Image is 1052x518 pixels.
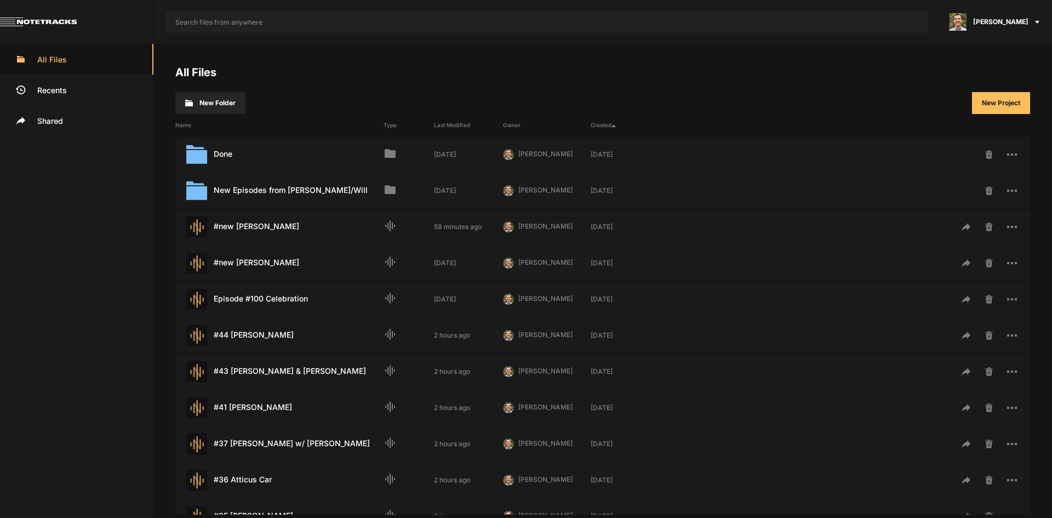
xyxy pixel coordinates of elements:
div: [DATE] [591,403,660,413]
span: New Project [982,99,1020,107]
div: [DATE] [591,222,660,232]
div: [DATE] [591,331,660,340]
img: star-track.png [186,289,207,310]
mat-icon: Audio [384,364,397,377]
div: [DATE] [591,186,660,196]
span: [PERSON_NAME] [518,258,573,266]
span: [PERSON_NAME] [518,475,573,483]
span: [PERSON_NAME] [518,186,573,194]
span: [PERSON_NAME] [518,222,573,230]
img: 424769395311cb87e8bb3f69157a6d24 [503,294,514,305]
span: [PERSON_NAME] [518,367,573,375]
mat-icon: Audio [384,328,397,341]
div: Type [384,121,434,129]
div: [DATE] [591,258,660,268]
div: Episode #100 Celebration [175,289,384,310]
div: Created [591,121,660,129]
img: 424769395311cb87e8bb3f69157a6d24 [949,13,967,31]
img: star-track.png [186,361,207,382]
span: [PERSON_NAME] [518,403,573,411]
span: [PERSON_NAME] [973,17,1028,27]
div: #37 [PERSON_NAME] w/ [PERSON_NAME] [175,434,384,454]
div: [DATE] [591,367,660,377]
div: [DATE] [591,150,660,160]
img: star-track.png [186,470,207,491]
img: star-track.png [186,253,207,274]
span: [PERSON_NAME] [518,331,573,339]
div: 2 hours ago [434,475,503,485]
img: 424769395311cb87e8bb3f69157a6d24 [503,221,514,232]
div: #36 Atticus Car [175,470,384,491]
img: 424769395311cb87e8bb3f69157a6d24 [503,402,514,413]
div: 58 minutes ago [434,222,503,232]
img: 424769395311cb87e8bb3f69157a6d24 [503,439,514,449]
div: Owner [503,121,591,129]
div: [DATE] [591,294,660,304]
img: folder.svg [186,180,207,201]
div: 2 hours ago [434,367,503,377]
div: #43 [PERSON_NAME] & [PERSON_NAME] [175,361,384,382]
span: [PERSON_NAME] [518,294,573,303]
div: #41 [PERSON_NAME] [175,397,384,418]
img: 424769395311cb87e8bb3f69157a6d24 [503,330,514,341]
div: 2 hours ago [434,403,503,413]
input: Search files from anywhere [165,11,928,33]
mat-icon: Audio [384,292,397,305]
button: New Project [972,92,1030,114]
div: 2 hours ago [434,331,503,340]
img: 424769395311cb87e8bb3f69157a6d24 [503,149,514,160]
div: [DATE] [434,150,503,160]
div: [DATE] [591,439,660,449]
div: Last Modified [434,121,503,129]
div: [DATE] [434,294,503,304]
mat-icon: Folder [384,147,397,160]
div: 2 hours ago [434,439,503,449]
mat-icon: Audio [384,473,397,486]
mat-icon: Folder [384,183,397,196]
img: star-track.png [186,397,207,418]
img: star-track.png [186,325,207,346]
a: All Files [175,66,216,79]
img: 424769395311cb87e8bb3f69157a6d24 [503,475,514,486]
span: [PERSON_NAME] [518,439,573,447]
mat-icon: Audio [384,255,397,269]
img: folder.svg [186,144,207,165]
img: 424769395311cb87e8bb3f69157a6d24 [503,258,514,269]
div: Done [175,144,384,165]
div: #44 [PERSON_NAME] [175,325,384,346]
div: #new [PERSON_NAME] [175,217,384,237]
img: 424769395311cb87e8bb3f69157a6d24 [503,366,514,377]
div: [DATE] [434,186,503,196]
mat-icon: Audio [384,219,397,232]
img: 424769395311cb87e8bb3f69157a6d24 [503,185,514,196]
mat-icon: Audio [384,436,397,449]
div: [DATE] [434,258,503,268]
img: star-track.png [186,217,207,237]
div: New Episodes from [PERSON_NAME]/Will [175,180,384,201]
img: star-track.png [186,434,207,454]
button: New Folder [175,92,245,114]
div: Name [175,121,384,129]
div: #new [PERSON_NAME] [175,253,384,274]
span: [PERSON_NAME] [518,150,573,158]
mat-icon: Audio [384,400,397,413]
div: [DATE] [591,475,660,485]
